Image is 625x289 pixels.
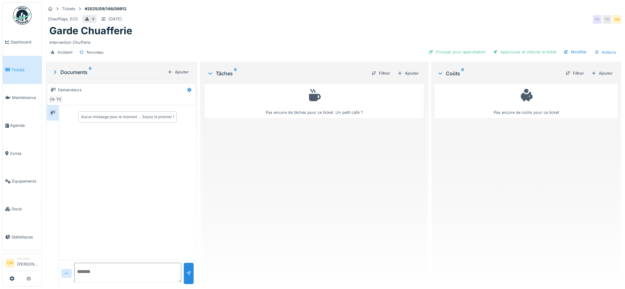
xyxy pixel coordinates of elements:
span: Statistiques [11,234,39,240]
a: Zones [3,139,42,167]
div: Tickets [62,6,75,12]
div: CM [613,15,621,24]
div: Actions [592,48,619,57]
sup: 0 [234,70,237,77]
div: Documents [52,68,165,76]
div: Tâches [207,70,367,77]
div: Filtrer [369,69,393,77]
div: Modifier [561,48,589,56]
span: Dashboard [11,39,39,45]
div: Intervention Chufferie [49,37,618,45]
div: Chauffage, ECS [48,16,78,22]
span: Stock [11,206,39,212]
div: Ajouter [165,68,191,76]
span: Zones [10,151,39,156]
a: Équipements [3,167,42,195]
img: Badge_color-CXgf-gQk.svg [13,6,31,25]
div: TO [593,15,602,24]
div: Ajouter [589,69,615,77]
a: Maintenance [3,84,42,112]
strong: #2025/09/146/06912 [82,6,129,12]
h1: Garde Chuafferie [49,25,132,37]
div: CM [48,95,57,104]
div: Nouveau [87,49,104,55]
li: [PERSON_NAME] [17,256,39,270]
div: Pas encore de tâches pour ce ticket. Un petit café ? [209,87,420,115]
div: Coûts [437,70,561,77]
li: CM [5,258,14,268]
div: Ajouter [395,69,421,77]
span: Maintenance [12,95,39,101]
div: 4 [92,16,94,22]
div: TO [55,95,63,104]
a: CM Manager[PERSON_NAME] [5,256,39,271]
div: TO [603,15,611,24]
div: Aucun message pour le moment … Soyez le premier ! [81,114,174,120]
sup: 0 [461,70,464,77]
span: Équipements [12,178,39,184]
a: Agenda [3,112,42,139]
span: Agenda [10,122,39,128]
div: [DATE] [109,16,122,22]
a: Stock [3,195,42,223]
a: Dashboard [3,28,42,56]
div: Manager [17,256,39,261]
div: Demandeurs [58,87,82,93]
a: Statistiques [3,223,42,251]
div: Approuver et clôturer le ticket [491,48,559,56]
a: Tickets [3,56,42,84]
div: Pas encore de coûts pour ce ticket [439,87,614,115]
sup: 0 [89,68,92,76]
div: Filtrer [563,69,586,77]
div: Incident [58,49,72,55]
div: Envoyer pour approbation [426,48,488,56]
span: Tickets [11,67,39,73]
